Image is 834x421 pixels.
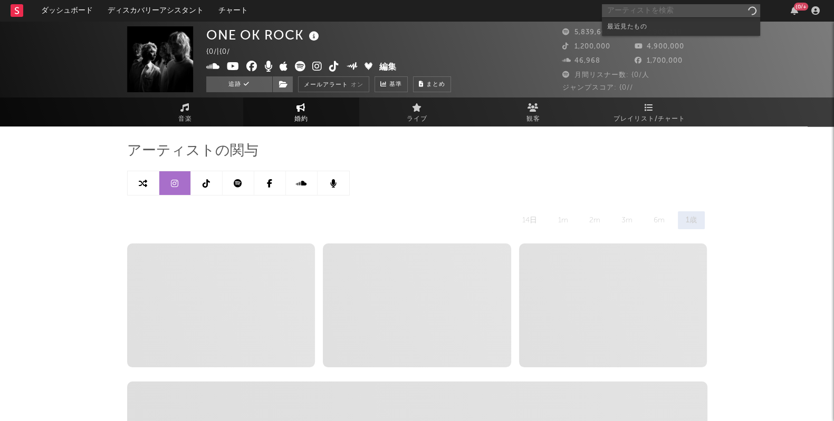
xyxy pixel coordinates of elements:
div: {0/ | {0/ [206,46,242,58]
span: アーティストの関与 [127,145,258,158]
span: プレイリスト/チャート [613,113,685,125]
button: メールアラートオン [298,76,369,92]
div: ONE OK ROCK [206,26,322,44]
span: 5,839,666 [562,29,611,36]
span: 観客 [526,113,540,125]
a: 観客 [475,97,591,126]
a: プレイリスト/チャート [591,97,707,126]
input: アーティストを検索 [602,4,760,17]
a: 音楽 [127,97,243,126]
span: 音楽 [178,113,192,125]
button: {0/+ [791,6,798,15]
a: 基準 [375,76,408,92]
button: 追跡 [206,76,272,92]
a: 婚約 [243,97,359,126]
a: ライブ [359,97,475,126]
span: 1,200,000 [562,43,610,50]
button: 編集 [379,61,396,74]
div: 最近見たもの [607,21,755,33]
span: 月間リスナー数: {0/人 [562,72,649,79]
em: オン [351,82,363,88]
span: 1,700,000 [635,57,683,64]
button: まとめ [413,76,451,92]
div: 14日 [514,211,545,229]
span: 4,900,000 [635,43,684,50]
div: 2m [581,211,608,229]
span: ジャンプスコア: {0// [562,84,633,91]
div: 6m [646,211,673,229]
div: {0/+ [794,3,808,11]
span: 基準 [389,79,402,91]
span: 婚約 [294,113,308,125]
span: 46,968 [562,57,600,64]
div: 1歳 [678,211,705,229]
span: まとめ [426,82,445,87]
div: 3m [613,211,640,229]
span: ライブ [407,113,427,125]
div: 1m [550,211,576,229]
